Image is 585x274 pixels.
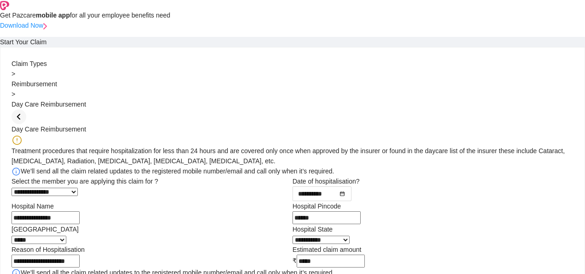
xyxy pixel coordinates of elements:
div: > [12,69,573,79]
span: ₹ [292,257,297,264]
div: Day Care Reimbursement [12,124,86,134]
strong: mobile app [36,12,70,19]
div: Reimbursement [12,79,573,89]
label: [GEOGRAPHIC_DATA] [12,226,79,233]
label: Estimated claim amount [292,246,361,253]
label: Select the member you are applying this claim for ? [12,178,158,185]
img: svg+xml;base64,PHN2ZyBpZD0iV2FybmluZ18tXzI0eDI0IiBkYXRhLW5hbWU9Ildhcm5pbmcgLSAyNHgyNCIgeG1sbnM9Im... [12,135,23,146]
div: Day Care Reimbursement [12,99,573,109]
div: Treatment procedures that require hospitalization for less than 24 hours and are covered only onc... [12,146,573,166]
img: svg+xml;base64,PHN2ZyBpZD0iSW5mby0yMHgyMCIgeG1sbnM9Imh0dHA6Ly93d3cudzMub3JnLzIwMDAvc3ZnIiB3aWR0aD... [12,167,21,176]
label: Reason of Hospitalisation [12,246,85,253]
img: svg+xml;base64,PHN2ZyBpZD0iUHJldi0zMngzMiIgeG1sbnM9Imh0dHA6Ly93d3cudzMub3JnLzIwMDAvc3ZnIiB3aWR0aD... [12,109,26,124]
label: Date of hospitalisation? [292,178,360,185]
div: Claim Types [12,59,573,69]
img: Stroke [43,23,47,30]
label: Hospital Pincode [292,203,341,210]
div: > [12,89,573,99]
label: Hospital State [292,226,333,233]
div: We’ll send all the claim related updates to the registered mobile number/email and call only when... [21,166,334,176]
label: Hospital Name [12,203,54,210]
